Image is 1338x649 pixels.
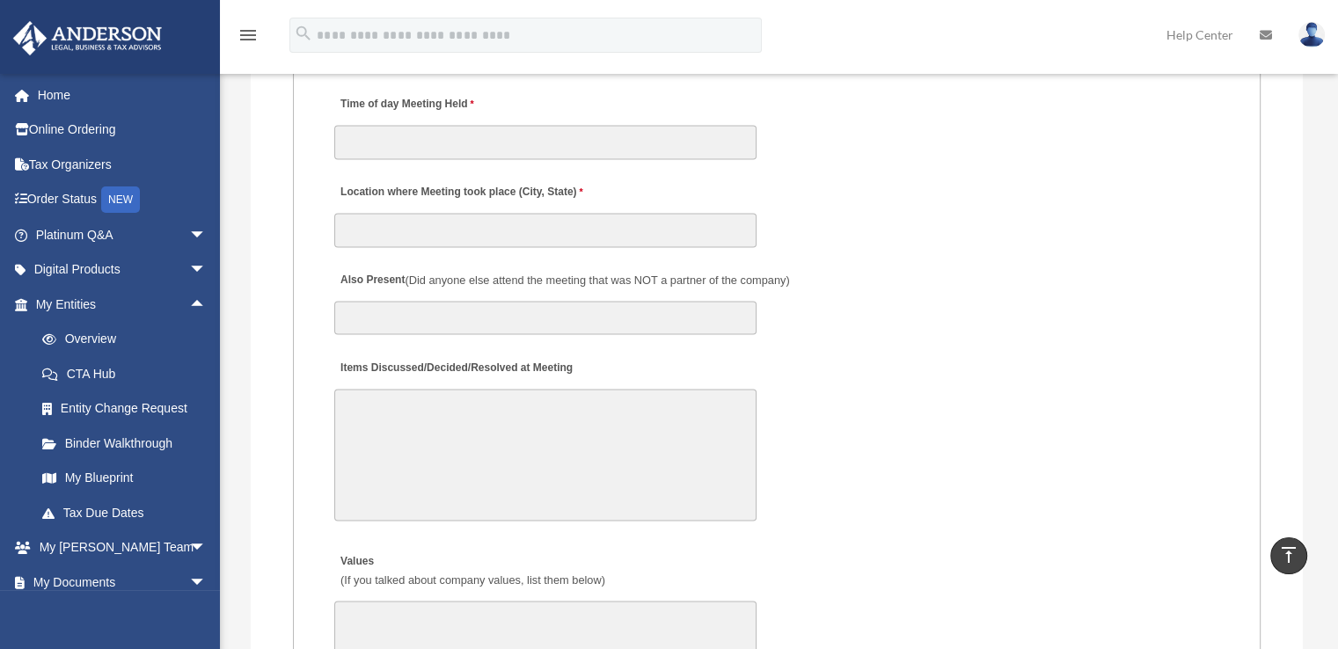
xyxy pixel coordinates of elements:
[1278,544,1299,565] i: vertical_align_top
[12,77,233,113] a: Home
[334,181,588,205] label: Location where Meeting took place (City, State)
[12,147,233,182] a: Tax Organizers
[12,182,233,218] a: Order StatusNEW
[12,113,233,148] a: Online Ordering
[1298,22,1325,47] img: User Pic
[189,287,224,323] span: arrow_drop_up
[340,573,605,587] span: (If you talked about company values, list them below)
[12,565,233,600] a: My Documentsarrow_drop_down
[12,252,233,288] a: Digital Productsarrow_drop_down
[25,495,233,530] a: Tax Due Dates
[12,530,233,565] a: My [PERSON_NAME] Teamarrow_drop_down
[25,461,233,496] a: My Blueprint
[238,31,259,46] a: menu
[101,186,140,213] div: NEW
[189,530,224,566] span: arrow_drop_down
[189,252,224,288] span: arrow_drop_down
[334,93,501,117] label: Time of day Meeting Held
[334,551,610,593] label: Values
[12,217,233,252] a: Platinum Q&Aarrow_drop_down
[294,24,313,43] i: search
[1270,537,1307,574] a: vertical_align_top
[25,356,233,391] a: CTA Hub
[238,25,259,46] i: menu
[334,356,577,380] label: Items Discussed/Decided/Resolved at Meeting
[8,21,167,55] img: Anderson Advisors Platinum Portal
[189,565,224,601] span: arrow_drop_down
[25,391,233,427] a: Entity Change Request
[25,322,233,357] a: Overview
[334,269,794,293] label: Also Present
[12,287,233,322] a: My Entitiesarrow_drop_up
[189,217,224,253] span: arrow_drop_down
[25,426,233,461] a: Binder Walkthrough
[405,273,789,287] span: (Did anyone else attend the meeting that was NOT a partner of the company)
